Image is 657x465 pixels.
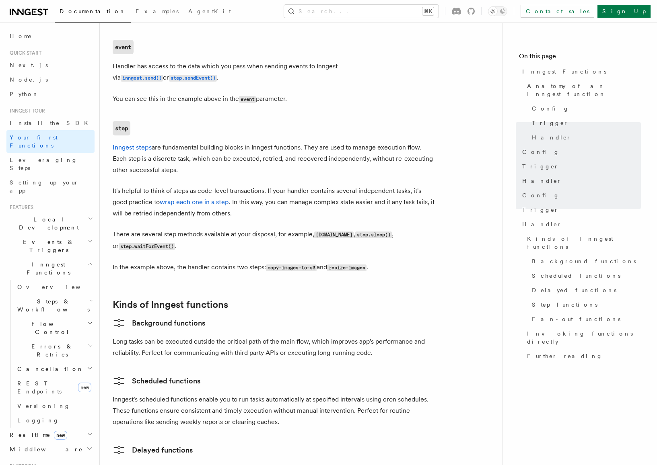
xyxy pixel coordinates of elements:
[284,5,439,18] button: Search...⌘K
[14,342,87,358] span: Errors & Retries
[266,264,317,271] code: copy-images-to-s3
[6,204,33,211] span: Features
[522,206,559,214] span: Trigger
[6,238,88,254] span: Events & Triggers
[519,159,641,174] a: Trigger
[527,82,641,98] span: Anatomy of an Inngest function
[113,143,152,151] a: Inngest steps
[10,62,48,68] span: Next.js
[14,362,95,376] button: Cancellation
[6,431,67,439] span: Realtime
[6,72,95,87] a: Node.js
[519,188,641,203] a: Config
[119,243,175,250] code: step.waitForEvent()
[169,74,217,81] a: step.sendEvent()
[519,174,641,188] a: Handler
[121,75,163,82] code: inngest.send()
[522,177,562,185] span: Handler
[522,220,562,228] span: Handler
[14,294,95,317] button: Steps & Workflows
[113,185,435,219] p: It's helpful to think of steps as code-level transactions. If your handler contains several indep...
[524,326,641,349] a: Invoking functions directly
[522,191,560,199] span: Config
[6,130,95,153] a: Your first Functions
[113,40,134,54] code: event
[113,444,193,457] a: Delayed functions
[6,50,41,56] span: Quick start
[14,339,95,362] button: Errors & Retries
[6,260,87,277] span: Inngest Functions
[6,153,95,175] a: Leveraging Steps
[6,445,83,453] span: Middleware
[14,280,95,294] a: Overview
[529,297,641,312] a: Step functions
[14,376,95,399] a: REST Endpointsnew
[239,96,256,103] code: event
[327,264,367,271] code: resize-images
[519,203,641,217] a: Trigger
[113,121,130,135] code: step
[14,297,90,313] span: Steps & Workflows
[524,231,641,254] a: Kinds of Inngest functions
[14,399,95,413] a: Versioning
[10,134,58,149] span: Your first Functions
[529,101,641,116] a: Config
[60,8,126,14] span: Documentation
[17,284,100,290] span: Overview
[113,394,435,428] p: Inngest's scheduled functions enable you to run tasks automatically at specified intervals using ...
[488,6,507,16] button: Toggle dark mode
[54,431,67,440] span: new
[529,312,641,326] a: Fan-out functions
[524,349,641,363] a: Further reading
[113,142,435,176] p: are fundamental building blocks in Inngest functions. They are used to manage execution flow. Eac...
[160,198,229,206] a: wrap each one in a step
[188,8,231,14] span: AgentKit
[6,29,95,43] a: Home
[532,257,636,265] span: Background functions
[521,5,594,18] a: Contact sales
[10,76,48,83] span: Node.js
[6,212,95,235] button: Local Development
[6,58,95,72] a: Next.js
[522,148,560,156] span: Config
[10,120,93,126] span: Install the SDK
[113,317,205,330] a: Background functions
[14,317,95,339] button: Flow Control
[532,315,620,323] span: Fan-out functions
[6,257,95,280] button: Inngest Functions
[519,64,641,79] a: Inngest Functions
[529,268,641,283] a: Scheduled functions
[6,175,95,198] a: Setting up your app
[532,104,569,113] span: Config
[529,283,641,297] a: Delayed functions
[532,286,616,294] span: Delayed functions
[10,157,78,171] span: Leveraging Steps
[113,93,435,105] p: You can see this in the example above in the parameter.
[527,330,641,346] span: Invoking functions directly
[14,413,95,428] a: Logging
[113,299,228,310] a: Kinds of Inngest functions
[113,262,435,273] p: In the example above, the handler contains two steps: and .
[519,145,641,159] a: Config
[113,336,435,358] p: Long tasks can be executed outside the critical path of the main flow, which improves app's perfo...
[6,215,88,231] span: Local Development
[6,235,95,257] button: Events & Triggers
[524,79,641,101] a: Anatomy of an Inngest function
[532,119,568,127] span: Trigger
[422,7,434,15] kbd: ⌘K
[6,108,45,114] span: Inngest tour
[113,61,435,84] p: Handler has access to the data which you pass when sending events to Inngest via or .
[136,8,179,14] span: Examples
[17,417,59,424] span: Logging
[6,116,95,130] a: Install the SDK
[183,2,236,22] a: AgentKit
[314,231,354,238] code: [DOMAIN_NAME]
[78,383,91,392] span: new
[522,68,606,76] span: Inngest Functions
[527,235,641,251] span: Kinds of Inngest functions
[355,231,392,238] code: step.sleep()
[55,2,131,23] a: Documentation
[6,280,95,428] div: Inngest Functions
[14,320,87,336] span: Flow Control
[519,51,641,64] h4: On this page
